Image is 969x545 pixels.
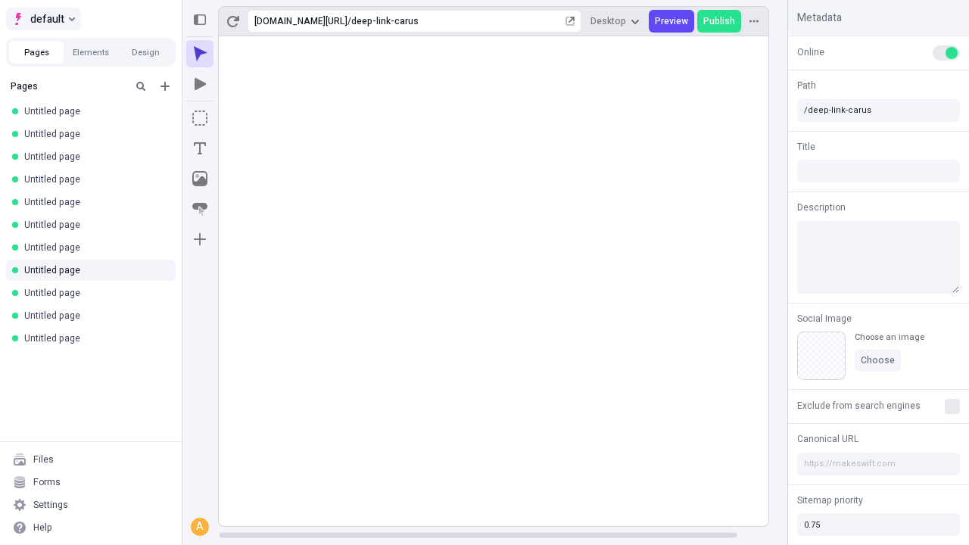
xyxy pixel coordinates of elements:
span: Publish [703,15,735,27]
div: Help [33,522,52,534]
div: Untitled page [24,219,164,231]
button: Image [186,165,213,192]
button: Publish [697,10,741,33]
div: Pages [11,80,126,92]
div: [URL][DOMAIN_NAME] [254,15,347,27]
div: deep-link-carus [351,15,562,27]
span: Social Image [797,312,852,325]
div: Forms [33,476,61,488]
div: Untitled page [24,196,164,208]
span: Preview [655,15,688,27]
span: Title [797,140,815,154]
input: https://makeswift.com [797,453,960,475]
div: Choose an image [855,332,924,343]
div: Untitled page [24,105,164,117]
span: Desktop [590,15,626,27]
div: Untitled page [24,310,164,322]
span: Online [797,45,824,59]
button: Text [186,135,213,162]
div: A [192,519,207,534]
button: Choose [855,349,901,372]
span: Exclude from search engines [797,399,921,413]
button: Preview [649,10,694,33]
button: Select site [6,8,81,30]
div: Settings [33,499,68,511]
div: Untitled page [24,151,164,163]
div: Untitled page [24,173,164,185]
button: Desktop [584,10,646,33]
button: Box [186,104,213,132]
button: Button [186,195,213,223]
span: Sitemap priority [797,494,863,507]
div: Untitled page [24,241,164,254]
button: Add new [156,77,174,95]
div: Untitled page [24,264,164,276]
span: Description [797,201,846,214]
div: / [347,15,351,27]
span: Path [797,79,816,92]
button: Pages [9,41,64,64]
button: Design [118,41,173,64]
div: Untitled page [24,128,164,140]
span: Choose [861,354,895,366]
span: default [30,10,64,28]
button: Elements [64,41,118,64]
span: Canonical URL [797,432,858,446]
div: Untitled page [24,287,164,299]
div: Untitled page [24,332,164,344]
div: Files [33,453,54,466]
